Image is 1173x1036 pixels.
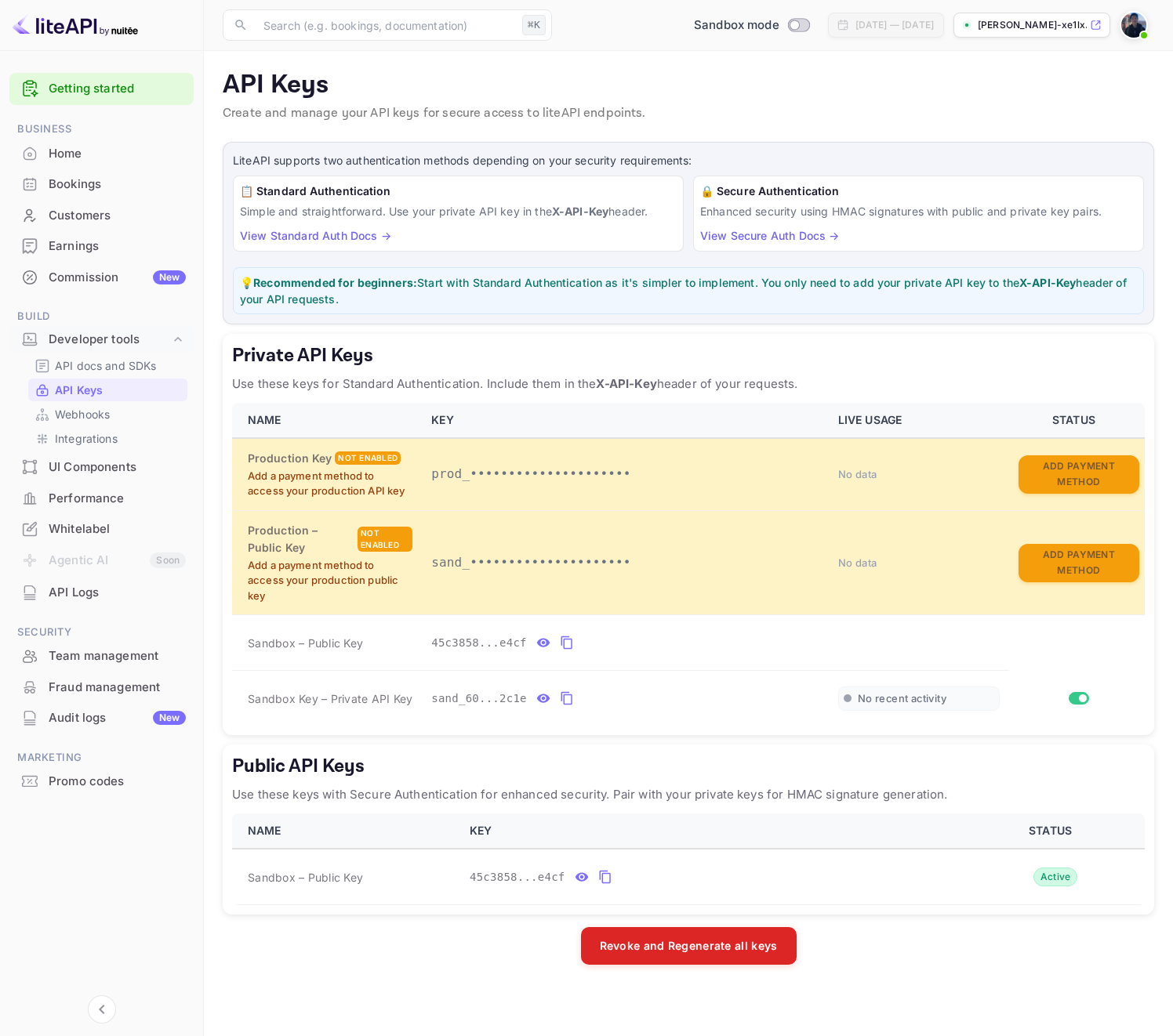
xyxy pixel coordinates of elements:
[1019,555,1139,568] a: Add Payment Method
[49,679,186,697] div: Fraud management
[49,458,186,476] div: UI Components
[49,773,186,791] div: Promo codes
[232,375,1145,393] p: Use these keys for Standard Authentication. Include them in the header of your requests.
[9,231,194,260] a: Earnings
[1019,544,1139,582] button: Add Payment Method
[855,18,934,32] div: [DATE] — [DATE]
[9,263,194,293] div: CommissionNew
[9,452,194,481] a: UI Components
[28,427,187,450] div: Integrations
[581,927,797,965] button: Revoke and Regenerate all keys
[522,15,546,35] div: ⌘K
[460,813,962,849] th: KEY
[49,207,186,225] div: Customers
[49,176,186,194] div: Bookings
[248,692,412,705] span: Sandbox Key – Private API Key
[153,711,186,725] div: New
[431,465,819,484] p: prod_•••••••••••••••••••••
[248,469,412,499] p: Add a payment method to access your production API key
[248,869,363,886] span: Sandbox – Public Key
[431,690,527,707] span: sand_60...2c1e
[233,152,1144,169] p: LiteAPI supports two authentication methods depending on your security requirements:
[240,229,391,242] a: View Standard Auth Docs →
[9,703,194,732] a: Audit logsNew
[422,403,829,438] th: KEY
[688,16,815,34] div: Switch to Production mode
[694,16,779,34] span: Sandbox mode
[9,169,194,198] a: Bookings
[34,430,181,447] a: Integrations
[700,229,839,242] a: View Secure Auth Docs →
[34,357,181,374] a: API docs and SDKs
[232,343,1145,368] h5: Private API Keys
[49,647,186,665] div: Team management
[9,514,194,543] a: Whitelabel
[431,635,527,651] span: 45c3858...e4cf
[28,379,187,401] div: API Keys
[223,70,1154,101] p: API Keys
[9,452,194,483] div: UI Components
[232,754,1145,779] h5: Public API Keys
[335,451,401,465] div: Not enabled
[9,749,194,766] span: Marketing
[431,553,819,572] p: sand_•••••••••••••••••••••
[700,183,1137,200] h6: 🔒 Secure Authentication
[55,382,103,398] p: API Keys
[232,403,1145,726] table: private api keys table
[13,13,138,38] img: LiteAPI logo
[9,624,194,641] span: Security
[55,357,157,374] p: API docs and SDKs
[253,276,417,289] strong: Recommended for beginners:
[9,308,194,325] span: Build
[1019,276,1076,289] strong: X-API-Key
[49,145,186,163] div: Home
[232,785,1145,804] p: Use these keys with Secure Authentication for enhanced security. Pair with your private keys for ...
[858,692,946,705] span: No recent activity
[596,376,656,391] strong: X-API-Key
[28,403,187,426] div: Webhooks
[1019,455,1139,494] button: Add Payment Method
[9,484,194,514] div: Performance
[49,331,170,349] div: Developer tools
[9,484,194,513] a: Performance
[248,450,332,467] h6: Production Key
[358,527,412,552] div: Not enabled
[700,203,1137,219] p: Enhanced security using HMAC signatures with public and private key pairs.
[49,520,186,538] div: Whitelabel
[1033,868,1078,886] div: Active
[34,406,181,422] a: Webhooks
[9,231,194,262] div: Earnings
[1009,403,1145,438] th: STATUS
[153,270,186,284] div: New
[49,269,186,287] div: Commission
[9,578,194,608] div: API Logs
[9,641,194,670] a: Team management
[9,139,194,168] a: Home
[9,766,194,795] a: Promo codes
[34,382,181,398] a: API Keys
[552,205,608,218] strong: X-API-Key
[1121,13,1146,38] img: Grayson Ho
[9,139,194,169] div: Home
[28,354,187,377] div: API docs and SDKs
[9,641,194,672] div: Team management
[9,121,194,138] span: Business
[838,556,877,569] span: No data
[9,672,194,701] a: Fraud management
[470,869,565,886] span: 45c3858...e4cf
[9,201,194,231] div: Customers
[9,703,194,734] div: Audit logsNew
[248,558,412,604] p: Add a payment method to access your production public key
[240,274,1137,307] p: 💡 Start with Standard Authentication as it's simpler to implement. You only need to add your priv...
[49,709,186,727] div: Audit logs
[9,514,194,545] div: Whitelabel
[223,104,1154,123] p: Create and manage your API keys for secure access to liteAPI endpoints.
[978,18,1087,32] p: [PERSON_NAME]-xe1lx.[PERSON_NAME]...
[49,80,186,98] a: Getting started
[240,183,677,200] h6: 📋 Standard Authentication
[9,578,194,607] a: API Logs
[232,403,422,438] th: NAME
[49,490,186,508] div: Performance
[9,169,194,200] div: Bookings
[248,635,363,651] span: Sandbox – Public Key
